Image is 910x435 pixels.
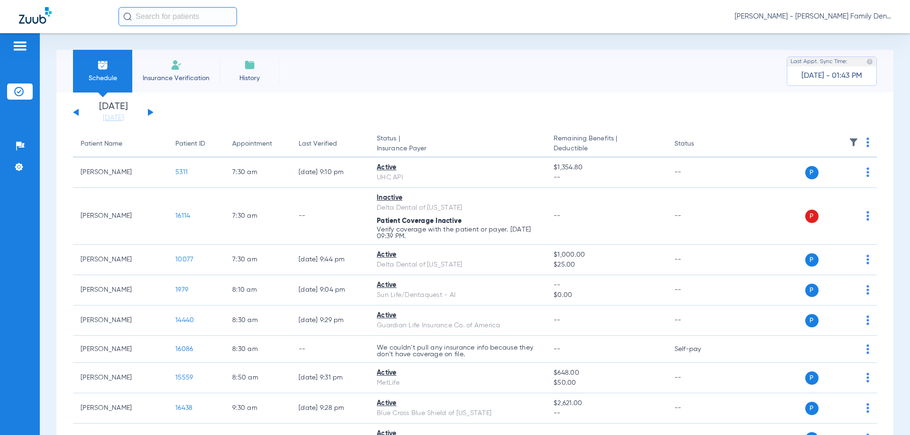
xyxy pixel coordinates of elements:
[377,280,538,290] div: Active
[175,213,190,219] span: 16114
[225,305,291,336] td: 8:30 AM
[291,393,369,424] td: [DATE] 9:28 PM
[805,253,819,267] span: P
[554,290,659,300] span: $0.00
[554,408,659,418] span: --
[81,139,122,149] div: Patient Name
[291,275,369,305] td: [DATE] 9:04 PM
[866,138,869,147] img: group-dot-blue.svg
[735,12,891,21] span: [PERSON_NAME] - [PERSON_NAME] Family Dentistry
[866,211,869,221] img: group-dot-blue.svg
[225,245,291,275] td: 7:30 AM
[667,131,731,157] th: Status
[73,393,168,424] td: [PERSON_NAME]
[175,139,205,149] div: Patient ID
[554,260,659,270] span: $25.00
[377,311,538,321] div: Active
[377,378,538,388] div: MetLife
[805,210,819,223] span: P
[667,275,731,305] td: --
[225,336,291,363] td: 8:30 AM
[299,139,362,149] div: Last Verified
[554,213,561,219] span: --
[667,245,731,275] td: --
[139,74,213,83] span: Insurance Verification
[73,305,168,336] td: [PERSON_NAME]
[377,173,538,183] div: UHC API
[73,245,168,275] td: [PERSON_NAME]
[19,7,52,24] img: Zuub Logo
[866,344,869,354] img: group-dot-blue.svg
[73,363,168,393] td: [PERSON_NAME]
[291,363,369,393] td: [DATE] 9:31 PM
[554,144,659,154] span: Deductible
[73,188,168,245] td: [PERSON_NAME]
[291,305,369,336] td: [DATE] 9:29 PM
[244,59,255,71] img: History
[554,317,561,324] span: --
[554,378,659,388] span: $50.00
[866,373,869,382] img: group-dot-blue.svg
[805,166,819,179] span: P
[81,139,160,149] div: Patient Name
[667,393,731,424] td: --
[546,131,666,157] th: Remaining Benefits |
[73,157,168,188] td: [PERSON_NAME]
[377,203,538,213] div: Delta Dental of [US_STATE]
[291,245,369,275] td: [DATE] 9:44 PM
[554,346,561,352] span: --
[291,336,369,363] td: --
[667,188,731,245] td: --
[175,346,193,352] span: 16086
[175,317,194,324] span: 14440
[377,260,538,270] div: Delta Dental of [US_STATE]
[232,139,272,149] div: Appointment
[369,131,546,157] th: Status |
[377,290,538,300] div: Sun Life/Dentaquest - AI
[225,363,291,393] td: 8:50 AM
[175,287,188,293] span: 1979
[80,74,125,83] span: Schedule
[377,218,462,224] span: Patient Coverage Inactive
[12,40,27,52] img: hamburger-icon
[791,57,847,66] span: Last Appt. Sync Time:
[801,71,862,81] span: [DATE] - 01:43 PM
[667,157,731,188] td: --
[377,408,538,418] div: Blue Cross Blue Shield of [US_STATE]
[377,193,538,203] div: Inactive
[849,138,858,147] img: filter.svg
[805,314,819,327] span: P
[554,163,659,173] span: $1,354.80
[866,315,869,325] img: group-dot-blue.svg
[227,74,272,83] span: History
[299,139,337,149] div: Last Verified
[85,113,142,123] a: [DATE]
[554,173,659,183] span: --
[866,285,869,295] img: group-dot-blue.svg
[232,139,283,149] div: Appointment
[171,59,182,71] img: Manual Insurance Verification
[805,402,819,415] span: P
[377,321,538,331] div: Guardian Life Insurance Co. of America
[554,280,659,290] span: --
[97,59,109,71] img: Schedule
[291,188,369,245] td: --
[377,250,538,260] div: Active
[667,305,731,336] td: --
[667,363,731,393] td: --
[805,371,819,385] span: P
[377,344,538,358] p: We couldn’t pull any insurance info because they don’t have coverage on file.
[377,398,538,408] div: Active
[175,256,193,263] span: 10077
[175,139,217,149] div: Patient ID
[175,405,192,411] span: 16438
[377,226,538,240] p: Verify coverage with the patient or payer. [DATE] 09:39 PM.
[554,250,659,260] span: $1,000.00
[667,336,731,363] td: Self-pay
[866,167,869,177] img: group-dot-blue.svg
[554,368,659,378] span: $648.00
[225,393,291,424] td: 9:30 AM
[225,188,291,245] td: 7:30 AM
[175,374,193,381] span: 15559
[866,58,873,65] img: last sync help info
